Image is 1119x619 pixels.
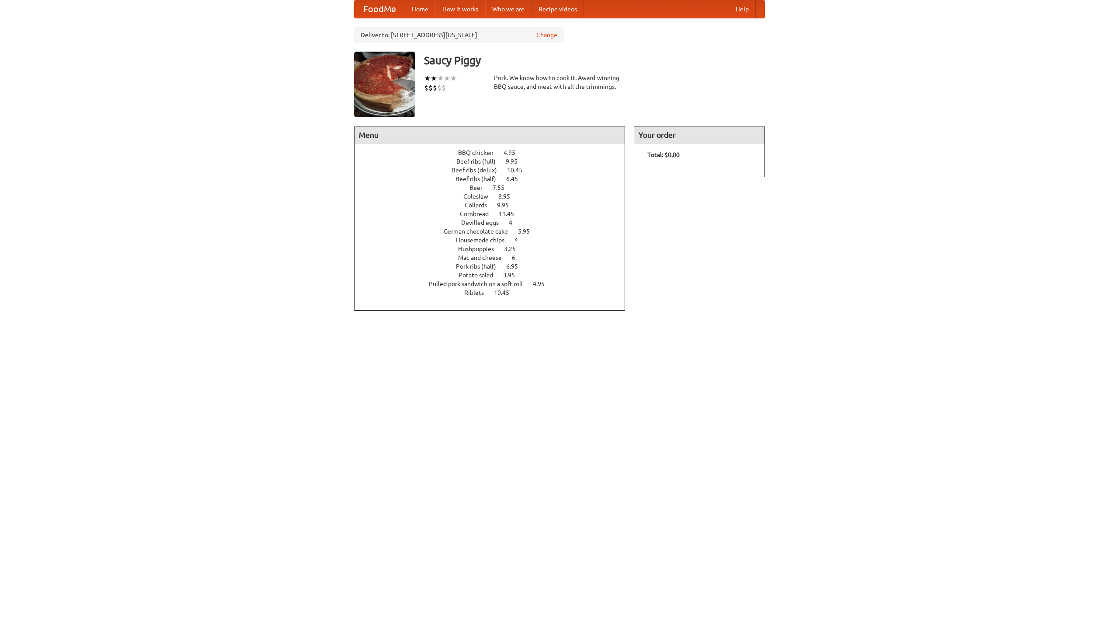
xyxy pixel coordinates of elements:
span: Coleslaw [463,193,497,200]
span: Potato salad [459,272,502,279]
span: Hushpuppies [458,245,503,252]
span: Mac and cheese [458,254,511,261]
span: 6.95 [506,263,527,270]
a: Beef ribs (half) 6.45 [455,175,534,182]
a: FoodMe [354,0,405,18]
a: Beef ribs (delux) 10.45 [452,167,539,174]
span: 11.45 [499,210,523,217]
h4: Menu [354,126,625,144]
span: Beer [469,184,491,191]
li: $ [428,83,433,93]
a: Potato salad 3.95 [459,272,531,279]
li: ★ [444,73,450,83]
h4: Your order [634,126,765,144]
a: Change [536,31,557,39]
a: Beer 7.55 [469,184,521,191]
div: Deliver to: [STREET_ADDRESS][US_STATE] [354,27,564,43]
span: 3.95 [503,272,524,279]
span: 10.45 [494,289,518,296]
a: Beef ribs (full) 9.95 [456,158,534,165]
span: Pulled pork sandwich on a soft roll [429,280,532,287]
a: Housemade chips 4 [456,237,534,244]
a: Collards 9.95 [465,202,525,209]
div: Pork. We know how to cook it. Award-winning BBQ sauce, and meat with all the trimmings. [494,73,625,91]
a: Mac and cheese 6 [458,254,532,261]
span: 8.95 [498,193,519,200]
span: 4.95 [533,280,553,287]
span: German chocolate cake [444,228,517,235]
li: ★ [424,73,431,83]
a: Home [405,0,435,18]
a: BBQ chicken 4.95 [458,149,532,156]
a: Devilled eggs 4 [461,219,528,226]
h3: Saucy Piggy [424,52,765,69]
span: 6.45 [506,175,527,182]
li: $ [433,83,437,93]
span: 9.95 [506,158,526,165]
li: ★ [437,73,444,83]
a: How it works [435,0,485,18]
span: Housemade chips [456,237,513,244]
span: 6 [512,254,524,261]
span: Devilled eggs [461,219,507,226]
a: Hushpuppies 3.25 [458,245,532,252]
a: Cornbread 11.45 [460,210,530,217]
span: Collards [465,202,496,209]
span: 9.95 [497,202,518,209]
span: Beef ribs (half) [455,175,505,182]
a: Pork ribs (half) 6.95 [456,263,534,270]
a: Recipe videos [532,0,584,18]
a: Pulled pork sandwich on a soft roll 4.95 [429,280,561,287]
span: Beef ribs (delux) [452,167,506,174]
span: BBQ chicken [458,149,502,156]
span: 4 [514,237,527,244]
span: 5.95 [518,228,539,235]
span: 3.25 [504,245,525,252]
li: $ [441,83,446,93]
span: Riblets [464,289,493,296]
span: 4.95 [504,149,524,156]
span: 7.55 [493,184,513,191]
span: Beef ribs (full) [456,158,504,165]
b: Total: $0.00 [647,151,680,158]
a: Who we are [485,0,532,18]
li: $ [437,83,441,93]
a: Riblets 10.45 [464,289,525,296]
a: Help [729,0,756,18]
a: Coleslaw 8.95 [463,193,526,200]
span: Pork ribs (half) [456,263,505,270]
span: 10.45 [507,167,531,174]
a: German chocolate cake 5.95 [444,228,546,235]
span: 4 [509,219,521,226]
li: ★ [450,73,457,83]
li: ★ [431,73,437,83]
img: angular.jpg [354,52,415,117]
span: Cornbread [460,210,497,217]
li: $ [424,83,428,93]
